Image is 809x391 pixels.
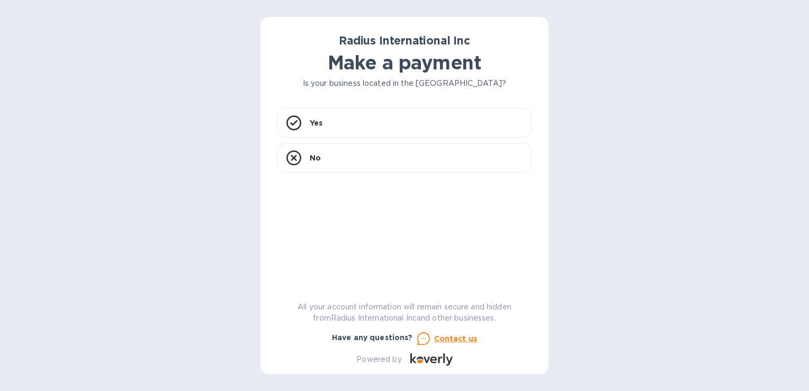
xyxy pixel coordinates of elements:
p: Yes [310,118,322,128]
p: Is your business located in the [GEOGRAPHIC_DATA]? [277,78,532,89]
h1: Make a payment [277,51,532,74]
u: Contact us [434,334,478,343]
b: Radius International Inc [339,34,470,47]
b: Have any questions? [332,333,413,342]
p: No [310,153,321,163]
p: All your account information will remain secure and hidden from Radius International Inc and othe... [277,301,532,324]
p: Powered by [356,354,401,365]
